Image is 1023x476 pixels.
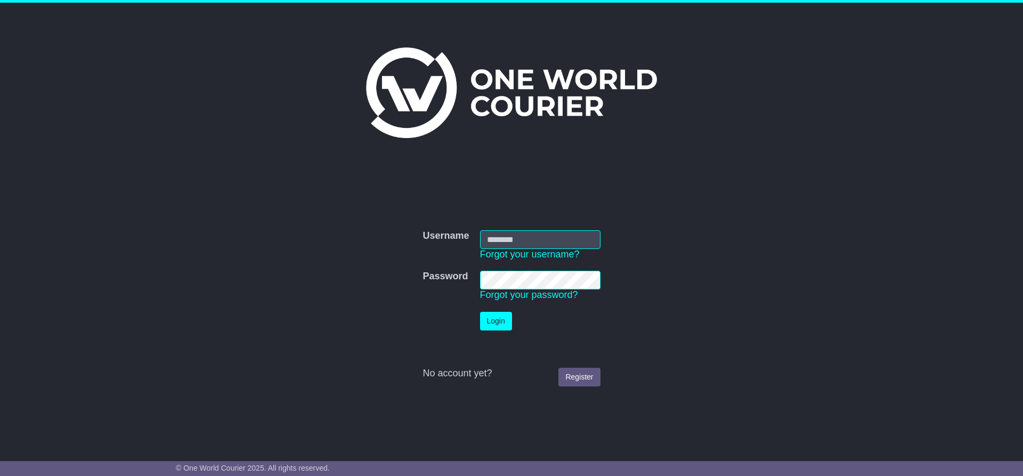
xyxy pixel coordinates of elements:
a: Register [558,368,600,386]
a: Forgot your password? [480,289,578,300]
div: No account yet? [423,368,600,380]
button: Login [480,312,512,330]
span: © One World Courier 2025. All rights reserved. [176,464,330,472]
label: Username [423,230,469,242]
label: Password [423,271,468,283]
img: One World [366,47,657,138]
a: Forgot your username? [480,249,580,260]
